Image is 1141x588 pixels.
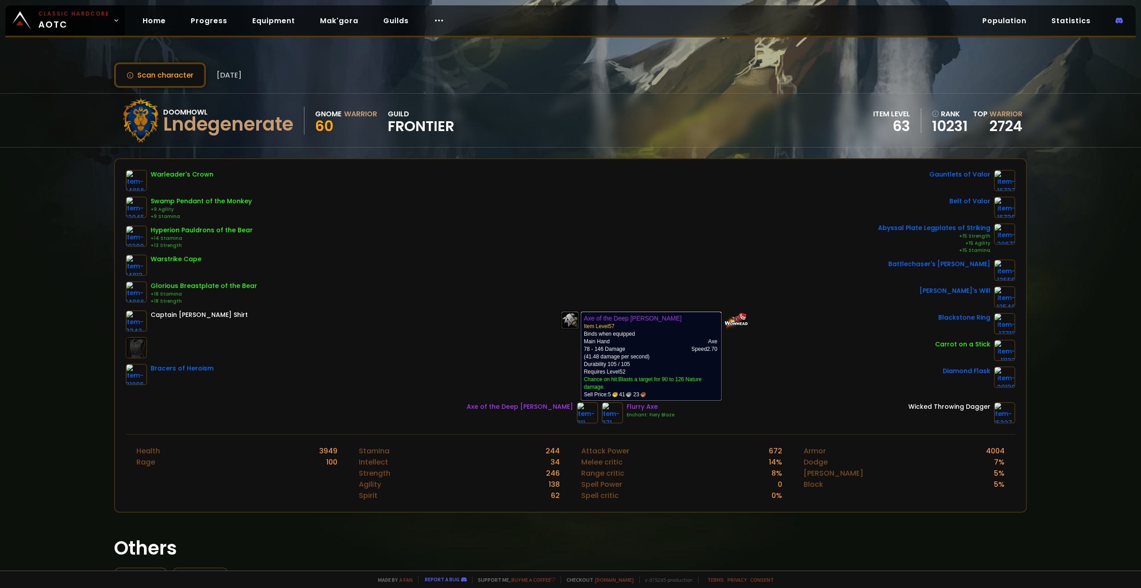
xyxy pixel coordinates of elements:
[151,291,257,298] div: +18 Stamina
[151,242,253,249] div: +13 Strength
[425,576,460,583] a: Report a bug
[584,315,681,322] b: Axe of the Deep [PERSON_NAME]
[373,576,413,583] span: Made by
[994,286,1015,308] img: item-12548
[581,468,624,479] div: Range critic
[778,479,782,490] div: 0
[151,170,213,179] div: Warleader's Crown
[135,12,173,30] a: Home
[873,108,910,119] div: item level
[38,10,110,18] small: Classic Hardcore
[878,240,990,247] div: +15 Agility
[627,411,674,419] div: Enchant: Fiery Blaze
[581,445,629,456] div: Attack Power
[646,345,718,353] th: Speed 2.70
[584,376,702,390] span: Chance on hit:
[581,490,619,501] div: Spell critic
[888,259,990,269] div: Battlechaser's [PERSON_NAME]
[163,118,293,131] div: Lndegenerate
[577,402,598,424] img: item-811
[546,468,560,479] div: 246
[772,490,782,501] div: 0 %
[750,576,774,583] a: Consent
[315,108,341,119] div: Gnome
[772,468,782,479] div: 8 %
[388,108,454,133] div: guild
[114,534,1027,562] h1: Others
[804,456,828,468] div: Dodge
[344,108,377,119] div: Warrior
[769,445,782,456] div: 672
[602,402,623,424] img: item-871
[151,206,252,213] div: +9 Agility
[932,119,968,133] a: 10231
[878,233,990,240] div: +15 Strength
[627,402,674,411] div: Flurry Axe
[804,468,863,479] div: [PERSON_NAME]
[943,366,990,376] div: Diamond Flask
[472,576,555,583] span: Support me,
[151,197,252,206] div: Swamp Pendant of the Monkey
[38,10,110,31] span: AOTC
[126,197,147,218] img: item-12045
[935,340,990,349] div: Carrot on a Stick
[994,366,1015,388] img: item-20130
[908,402,990,411] div: Wicked Throwing Dagger
[151,226,253,235] div: Hyperion Pauldrons of the Bear
[584,391,718,399] div: Sell Price:
[245,12,302,30] a: Equipment
[727,576,747,583] a: Privacy
[708,338,718,345] span: Axe
[994,340,1015,361] img: item-11122
[151,298,257,305] div: +18 Strength
[151,310,248,320] div: Captain [PERSON_NAME] Shirt
[359,479,381,490] div: Agility
[584,368,718,399] td: Requires Level 52
[359,490,378,501] div: Spirit
[619,391,632,399] span: 41
[126,255,147,276] img: item-14813
[359,456,388,468] div: Intellect
[151,255,201,264] div: Warstrike Cape
[804,479,823,490] div: Block
[151,213,252,220] div: +9 Stamina
[878,223,990,233] div: Abyssal Plate Legplates of Striking
[326,456,337,468] div: 100
[136,445,160,456] div: Health
[975,12,1034,30] a: Population
[313,12,365,30] a: Mak'gora
[126,226,147,247] img: item-10390
[639,576,693,583] span: v. d752d5 - production
[878,247,990,254] div: +15 Stamina
[126,281,147,303] img: item-14966
[467,402,573,411] div: Axe of the Deep [PERSON_NAME]
[5,5,125,36] a: Classic HardcoreAOTC
[973,108,1022,119] div: Top
[359,445,390,456] div: Stamina
[136,456,155,468] div: Rage
[550,456,560,468] div: 34
[994,259,1015,281] img: item-12555
[919,286,990,296] div: [PERSON_NAME]'s Will
[994,468,1005,479] div: 5 %
[994,313,1015,334] img: item-17713
[549,479,560,490] div: 138
[873,119,910,133] div: 63
[584,338,645,345] td: Main Hand
[1044,12,1098,30] a: Statistics
[376,12,416,30] a: Guilds
[584,346,625,352] span: 78 - 146 Damage
[126,170,147,191] img: item-14866
[595,576,634,583] a: [DOMAIN_NAME]
[994,456,1005,468] div: 7 %
[994,197,1015,218] img: item-16736
[994,223,1015,245] img: item-20671
[388,119,454,133] span: Frontier
[608,391,618,399] span: 5
[561,576,634,583] span: Checkout
[994,402,1015,424] img: item-15327
[359,468,390,479] div: Strength
[551,490,560,501] div: 62
[114,62,206,88] button: Scan character
[986,445,1005,456] div: 4004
